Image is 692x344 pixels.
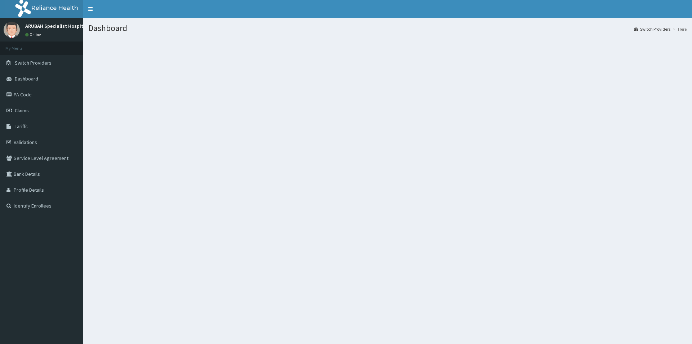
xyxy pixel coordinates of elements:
[15,60,52,66] span: Switch Providers
[25,23,88,29] p: ARUBAH Specialist Hospital
[88,23,687,33] h1: Dashboard
[4,22,20,38] img: User Image
[15,75,38,82] span: Dashboard
[15,107,29,114] span: Claims
[15,123,28,130] span: Tariffs
[671,26,687,32] li: Here
[634,26,670,32] a: Switch Providers
[25,32,43,37] a: Online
